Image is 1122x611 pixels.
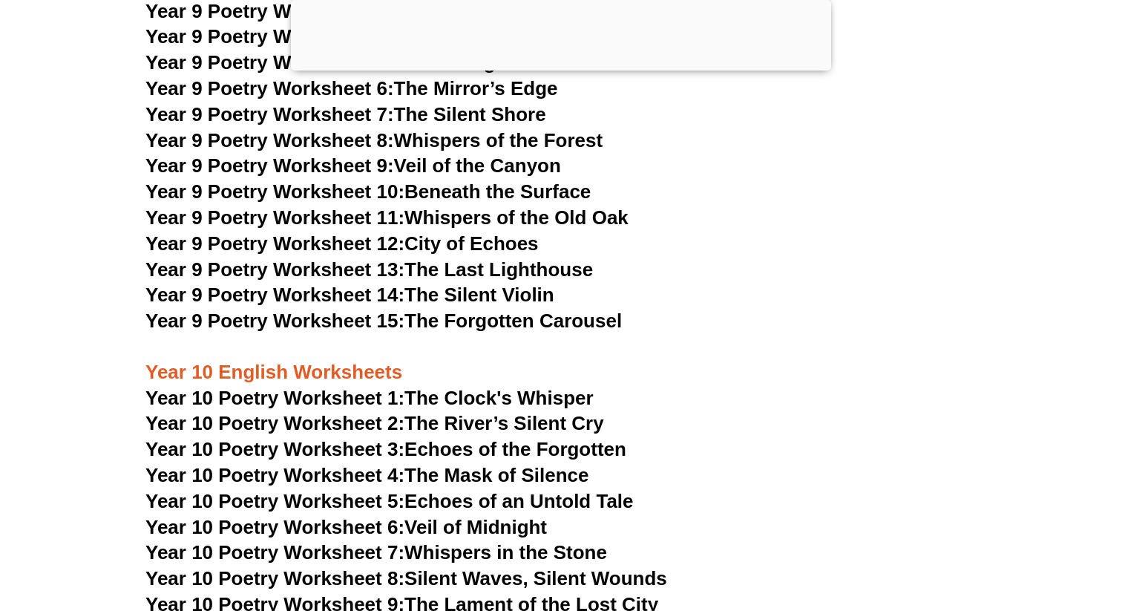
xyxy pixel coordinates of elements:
[145,412,604,434] a: Year 10 Poetry Worksheet 2:The River’s Silent Cry
[145,206,404,229] span: Year 9 Poetry Worksheet 11:
[145,541,404,563] span: Year 10 Poetry Worksheet 7:
[145,129,603,151] a: Year 9 Poetry Worksheet 8:Whispers of the Forest
[145,567,404,589] span: Year 10 Poetry Worksheet 8:
[145,180,404,203] span: Year 9 Poetry Worksheet 10:
[145,516,404,538] span: Year 10 Poetry Worksheet 6:
[145,516,547,538] a: Year 10 Poetry Worksheet 6:Veil of Midnight
[145,335,977,385] h3: Year 10 English Worksheets
[145,412,404,434] span: Year 10 Poetry Worksheet 2:
[145,464,404,486] span: Year 10 Poetry Worksheet 4:
[145,51,394,73] span: Year 9 Poetry Worksheet 5:
[145,25,394,48] span: Year 9 Poetry Worksheet 4:
[145,103,546,125] a: Year 9 Poetry Worksheet 7:The Silent Shore
[145,154,394,177] span: Year 9 Poetry Worksheet 9:
[145,77,394,99] span: Year 9 Poetry Worksheet 6:
[145,284,404,306] span: Year 9 Poetry Worksheet 14:
[145,387,594,409] a: Year 10 Poetry Worksheet 1:The Clock's Whisper
[145,154,561,177] a: Year 9 Poetry Worksheet 9:Veil of the Canyon
[145,206,629,229] a: Year 9 Poetry Worksheet 11:Whispers of the Old Oak
[145,284,554,306] a: Year 9 Poetry Worksheet 14:The Silent Violin
[145,232,539,255] a: Year 9 Poetry Worksheet 12:City of Echoes
[145,258,404,281] span: Year 9 Poetry Worksheet 13:
[145,77,558,99] a: Year 9 Poetry Worksheet 6:The Mirror’s Edge
[145,51,565,73] a: Year 9 Poetry Worksheet 5:The Midnight Train
[145,310,404,332] span: Year 9 Poetry Worksheet 15:
[145,232,404,255] span: Year 9 Poetry Worksheet 12:
[145,541,607,563] a: Year 10 Poetry Worksheet 7:Whispers in the Stone
[145,490,404,512] span: Year 10 Poetry Worksheet 5:
[145,25,578,48] a: Year 9 Poetry Worksheet 4:Whispers of the Sea
[145,180,591,203] a: Year 9 Poetry Worksheet 10:Beneath the Surface
[145,490,634,512] a: Year 10 Poetry Worksheet 5:Echoes of an Untold Tale
[145,387,404,409] span: Year 10 Poetry Worksheet 1:
[145,438,626,460] a: Year 10 Poetry Worksheet 3:Echoes of the Forgotten
[145,258,593,281] a: Year 9 Poetry Worksheet 13:The Last Lighthouse
[867,443,1122,611] iframe: Chat Widget
[145,310,622,332] a: Year 9 Poetry Worksheet 15:The Forgotten Carousel
[145,438,404,460] span: Year 10 Poetry Worksheet 3:
[145,464,588,486] a: Year 10 Poetry Worksheet 4:The Mask of Silence
[145,567,667,589] a: Year 10 Poetry Worksheet 8:Silent Waves, Silent Wounds
[145,103,394,125] span: Year 9 Poetry Worksheet 7:
[145,129,394,151] span: Year 9 Poetry Worksheet 8:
